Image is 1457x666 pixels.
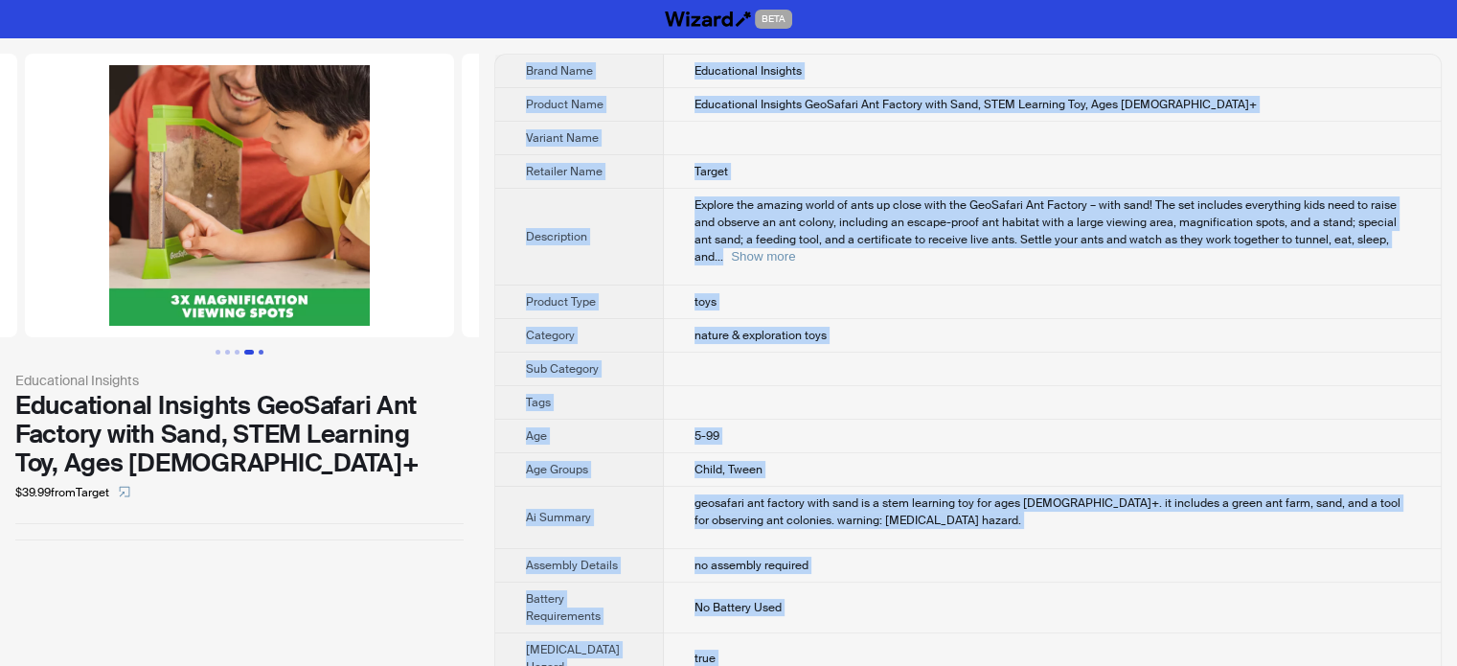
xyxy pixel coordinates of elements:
span: select [119,486,130,497]
span: Variant Name [526,130,599,146]
div: Educational Insights GeoSafari Ant Factory with Sand, STEM Learning Toy, Ages [DEMOGRAPHIC_DATA]+ [15,391,464,477]
span: Retailer Name [526,164,603,179]
img: Educational Insights GeoSafari Ant Factory with Sand, STEM Learning Toy, Ages 5+ image 4 [25,54,454,337]
span: Product Name [526,97,603,112]
span: Brand Name [526,63,593,79]
span: Target [694,164,728,179]
span: toys [694,294,717,310]
span: Tags [526,395,551,410]
img: Educational Insights GeoSafari Ant Factory with Sand, STEM Learning Toy, Ages 5+ image 5 [462,54,891,337]
span: no assembly required [694,558,808,573]
span: Educational Insights GeoSafari Ant Factory with Sand, STEM Learning Toy, Ages [DEMOGRAPHIC_DATA]+ [694,97,1257,112]
span: Battery Requirements [526,591,601,624]
span: Sub Category [526,361,599,377]
button: Expand [731,249,795,264]
span: Description [526,229,587,244]
div: Explore the amazing world of ants up close with the GeoSafari Ant Factory – with sand! The set in... [694,196,1410,265]
span: Child, Tween [694,462,763,477]
span: Age Groups [526,462,588,477]
span: Category [526,328,575,343]
button: Go to slide 4 [244,350,254,355]
div: Educational Insights [15,370,464,391]
span: Ai Summary [526,510,591,525]
span: Age [526,428,547,444]
span: Explore the amazing world of ants up close with the GeoSafari Ant Factory – with sand! The set in... [694,197,1397,264]
span: BETA [755,10,792,29]
span: Educational Insights [694,63,802,79]
span: 5-99 [694,428,719,444]
div: $39.99 from Target [15,477,464,508]
button: Go to slide 2 [225,350,230,355]
span: Product Type [526,294,596,310]
div: geosafari ant factory with sand is a stem learning toy for ages 5+. it includes a green ant farm,... [694,494,1410,529]
button: Go to slide 1 [216,350,220,355]
span: No Battery Used [694,600,782,615]
span: nature & exploration toys [694,328,827,343]
span: Assembly Details [526,558,618,573]
span: true [694,651,716,666]
button: Go to slide 3 [235,350,239,355]
span: ... [715,249,723,264]
button: Go to slide 5 [259,350,263,355]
